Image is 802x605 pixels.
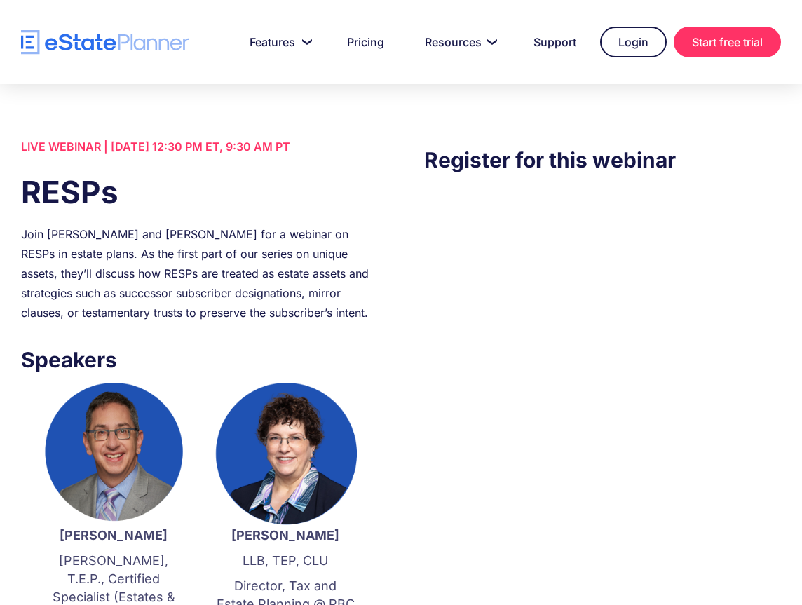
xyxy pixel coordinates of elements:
h1: RESPs [21,170,378,214]
p: LLB, TEP, CLU [214,552,358,570]
a: Resources [408,28,510,56]
h3: Speakers [21,344,378,376]
div: Join [PERSON_NAME] and [PERSON_NAME] for a webinar on RESPs in estate plans. As the first part of... [21,224,378,322]
strong: [PERSON_NAME] [60,528,168,543]
iframe: Form 0 [424,204,781,455]
div: LIVE WEBINAR | [DATE] 12:30 PM ET, 9:30 AM PT [21,137,378,156]
a: Features [233,28,323,56]
a: Login [600,27,667,57]
a: Start free trial [674,27,781,57]
h3: Register for this webinar [424,144,781,176]
strong: [PERSON_NAME] [231,528,339,543]
a: Pricing [330,28,401,56]
a: Support [517,28,593,56]
a: home [21,30,189,55]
